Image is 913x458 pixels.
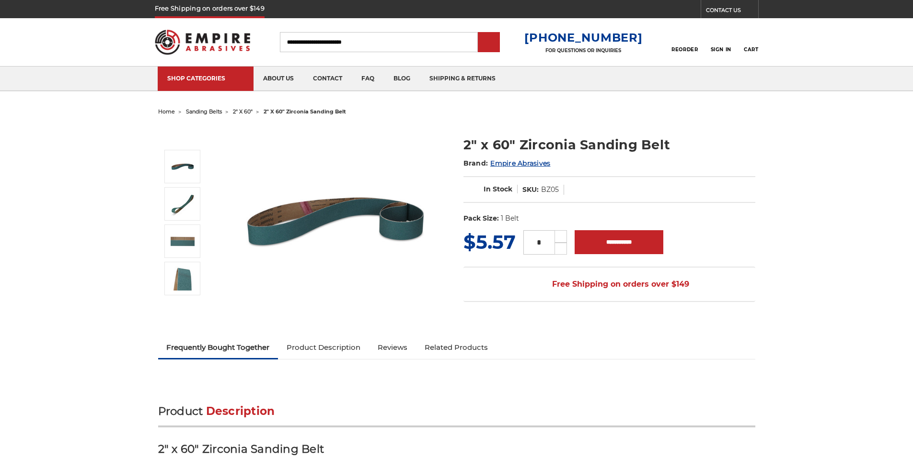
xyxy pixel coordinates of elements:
[463,159,488,168] span: Brand:
[706,5,758,18] a: CONTACT US
[167,75,244,82] div: SHOP CATEGORIES
[278,337,369,358] a: Product Description
[171,229,195,253] img: 2" x 60" Zirc Sanding Belt
[524,47,642,54] p: FOR QUESTIONS OR INQUIRIES
[490,159,550,168] a: Empire Abrasives
[158,337,278,358] a: Frequently Bought Together
[171,155,195,179] img: 2" x 60" Zirconia Pipe Sanding Belt
[240,125,432,317] img: 2" x 60" Zirconia Pipe Sanding Belt
[522,185,539,195] dt: SKU:
[303,67,352,91] a: contact
[416,337,497,358] a: Related Products
[479,33,498,52] input: Submit
[233,108,253,115] a: 2" x 60"
[529,275,689,294] span: Free Shipping on orders over $149
[206,404,275,418] span: Description
[420,67,505,91] a: shipping & returns
[254,67,303,91] a: about us
[744,46,758,53] span: Cart
[484,185,512,193] span: In Stock
[541,185,559,195] dd: BZ05
[158,108,175,115] a: home
[744,32,758,53] a: Cart
[463,213,499,223] dt: Pack Size:
[463,230,516,254] span: $5.57
[186,108,222,115] a: sanding belts
[158,404,203,418] span: Product
[463,135,755,154] h1: 2" x 60" Zirconia Sanding Belt
[171,192,195,216] img: 2" x 60" Zirconia Sanding Belt
[352,67,384,91] a: faq
[671,46,698,53] span: Reorder
[171,267,195,290] img: 2" x 60" - Zirconia Sanding Belt
[155,23,251,61] img: Empire Abrasives
[524,31,642,45] a: [PHONE_NUMBER]
[369,337,416,358] a: Reviews
[501,213,519,223] dd: 1 Belt
[711,46,731,53] span: Sign In
[671,32,698,52] a: Reorder
[384,67,420,91] a: blog
[264,108,346,115] span: 2" x 60" zirconia sanding belt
